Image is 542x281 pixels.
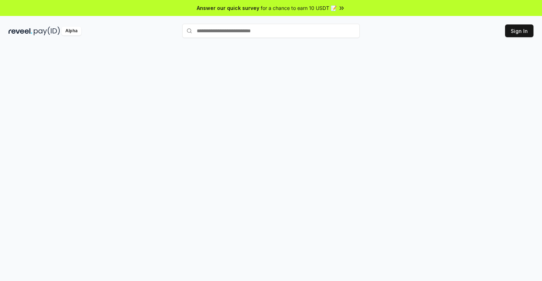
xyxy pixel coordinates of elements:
[261,4,337,12] span: for a chance to earn 10 USDT 📝
[505,24,533,37] button: Sign In
[61,27,81,35] div: Alpha
[34,27,60,35] img: pay_id
[9,27,32,35] img: reveel_dark
[197,4,259,12] span: Answer our quick survey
